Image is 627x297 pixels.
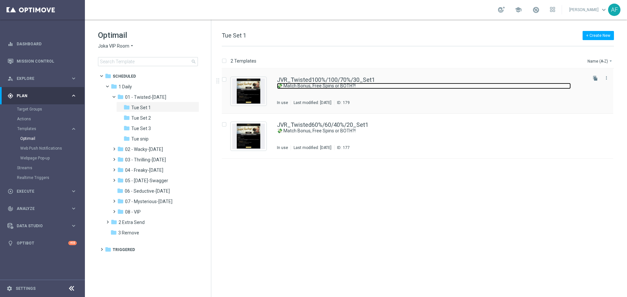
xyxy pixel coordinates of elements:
[215,69,626,114] div: Press SPACE to select this row.
[125,146,163,152] span: 02 - Wacky-Wednesday
[17,165,68,171] a: Streams
[232,79,265,104] img: 179.jpeg
[123,135,130,142] i: folder
[71,75,77,82] i: keyboard_arrow_right
[123,125,130,131] i: folder
[17,126,77,131] button: Templates keyboard_arrow_right
[17,234,68,252] a: Optibot
[334,145,350,150] div: ID:
[583,31,614,40] button: + Create New
[7,59,77,64] div: Mission Control
[125,94,166,100] span: 01 - Twisted-Tuesday
[8,52,77,70] div: Mission Control
[343,145,350,150] div: 177
[17,224,71,228] span: Data Studio
[117,208,124,215] i: folder
[117,187,123,194] i: folder
[131,115,151,121] span: Tue Set 2
[604,75,609,81] i: more_vert
[110,229,117,236] i: folder
[125,209,141,215] span: 08 - VIP
[71,205,77,212] i: keyboard_arrow_right
[8,93,71,99] div: Plan
[105,73,111,79] i: folder
[98,43,135,49] button: Joka VIP Room arrow_drop_down
[17,173,84,183] div: Realtime Triggers
[71,126,77,132] i: keyboard_arrow_right
[17,127,71,131] div: Templates
[232,124,265,149] img: 177.jpeg
[111,83,117,90] i: folder
[118,230,139,236] span: 3 Remove
[117,156,124,163] i: folder
[591,74,600,82] button: file_copy
[8,234,77,252] div: Optibot
[8,188,71,194] div: Execute
[8,35,77,52] div: Dashboard
[603,74,610,82] button: more_vert
[7,223,77,229] button: Data Studio keyboard_arrow_right
[123,104,130,111] i: folder
[277,145,288,150] div: In use
[20,134,84,143] div: Optimail
[68,241,77,245] div: +10
[277,77,375,83] a: JVR_Twisted100%/100/70%/30_Set1
[71,223,77,229] i: keyboard_arrow_right
[17,116,68,122] a: Actions
[117,146,124,152] i: folder
[71,188,77,194] i: keyboard_arrow_right
[7,93,77,98] button: gps_fixed Plan keyboard_arrow_right
[125,199,172,204] span: 07 - Mysterious-Monday
[277,128,586,134] div: 💸 Match Bonus, Free Spins or BOTH?!
[17,94,71,98] span: Plan
[17,163,84,173] div: Streams
[291,145,334,150] div: Last modified: [DATE]
[125,157,166,163] span: 03 - Thrilling-Thursday
[8,206,13,212] i: track_changes
[7,41,77,47] div: equalizer Dashboard
[7,76,77,81] button: person_search Explore keyboard_arrow_right
[8,93,13,99] i: gps_fixed
[7,206,77,211] button: track_changes Analyze keyboard_arrow_right
[277,100,288,105] div: In use
[587,57,614,65] button: Name (A-Z)arrow_drop_down
[191,59,196,64] span: search
[608,4,620,16] div: AF
[125,167,163,173] span: 04 - Freaky-Friday
[231,58,256,64] p: 2 Templates
[291,100,334,105] div: Last modified: [DATE]
[131,126,151,131] span: Tue Set 3
[105,246,111,253] i: folder
[277,83,571,89] a: 💸 Match Bonus, Free Spins or BOTH?!
[17,207,71,211] span: Analyze
[16,287,36,290] a: Settings
[8,223,71,229] div: Data Studio
[7,241,77,246] button: lightbulb Optibot +10
[593,76,598,81] i: file_copy
[7,189,77,194] button: play_circle_outline Execute keyboard_arrow_right
[119,219,145,225] span: 2 Extra Send
[8,240,13,246] i: lightbulb
[222,32,246,39] span: Tue Set 1
[8,206,71,212] div: Analyze
[17,104,84,114] div: Target Groups
[111,219,117,225] i: folder
[98,30,198,40] h1: Optimail
[113,73,136,79] span: Scheduled
[17,114,84,124] div: Actions
[117,94,124,100] i: folder
[117,198,124,204] i: folder
[20,146,68,151] a: Web Push Notifications
[131,105,151,111] span: Tue Set 1
[17,35,77,52] a: Dashboard
[129,43,135,49] i: arrow_drop_down
[17,107,68,112] a: Target Groups
[17,52,77,70] a: Mission Control
[17,124,84,163] div: Templates
[334,100,350,105] div: ID:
